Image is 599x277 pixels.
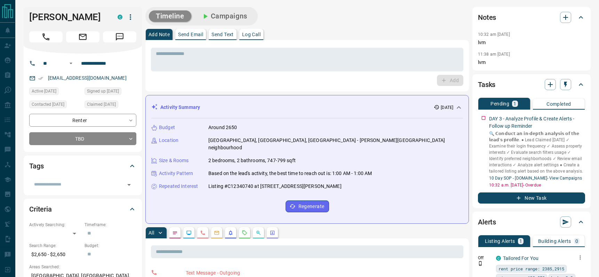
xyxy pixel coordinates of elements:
[159,183,198,190] p: Repeated Interest
[149,10,191,22] button: Timeline
[159,170,193,177] p: Activity Pattern
[149,32,170,37] p: Add Note
[29,31,63,42] span: Call
[478,39,585,46] p: lvm
[519,239,522,244] p: 1
[194,10,254,22] button: Campaigns
[496,256,501,261] div: condos.ca
[124,180,134,190] button: Open
[478,214,585,230] div: Alerts
[29,132,136,145] div: TBD
[478,9,585,26] div: Notes
[478,12,496,23] h2: Notes
[160,104,200,111] p: Activity Summary
[172,230,178,236] svg: Notes
[29,87,81,97] div: Wed Aug 13 2025
[208,124,237,131] p: Around 2650
[149,230,154,235] p: All
[489,115,585,130] p: DAY 3 - Analyze Profile & Create Alerts - Follow up Reminder
[66,31,99,42] span: Email
[478,216,496,228] h2: Alerts
[67,59,75,68] button: Open
[159,137,178,144] p: Location
[103,31,136,42] span: Message
[29,158,136,174] div: Tags
[38,76,43,81] svg: Email Verified
[159,124,175,131] p: Budget
[489,176,582,181] a: 10 Day SOP - [DOMAIN_NAME]- View Campaigns
[29,11,107,23] h1: [PERSON_NAME]
[85,87,136,97] div: Wed Aug 13 2025
[441,104,453,111] p: [DATE]
[546,102,571,106] p: Completed
[478,59,585,66] p: lvm
[478,261,483,266] svg: Push Notification Only
[29,222,81,228] p: Actively Searching:
[29,160,43,172] h2: Tags
[485,239,515,244] p: Listing Alerts
[159,157,189,164] p: Size & Rooms
[87,88,119,95] span: Signed up [DATE]
[208,170,372,177] p: Based on the lead's activity, the best time to reach out is: 1:00 AM - 1:00 AM
[85,101,136,110] div: Wed Aug 13 2025
[575,239,578,244] p: 0
[478,52,510,57] p: 11:38 am [DATE]
[498,265,564,272] span: rent price range: 2385,2915
[478,79,495,90] h2: Tasks
[513,101,516,106] p: 1
[29,243,81,249] p: Search Range:
[200,230,206,236] svg: Calls
[503,255,538,261] a: Tailored For You
[29,249,81,260] p: $2,650 - $2,650
[29,201,136,217] div: Criteria
[478,255,492,261] p: Off
[228,230,233,236] svg: Listing Alerts
[478,76,585,93] div: Tasks
[490,101,509,106] p: Pending
[270,230,275,236] svg: Agent Actions
[208,157,296,164] p: 2 bedrooms, 2 bathrooms, 747-799 sqft
[256,230,261,236] svg: Opportunities
[489,182,585,188] p: 10:32 a.m. [DATE] - Overdue
[118,15,122,19] div: condos.ca
[489,130,585,174] p: 🔍 𝗖𝗼𝗻𝗱𝘂𝗰𝘁 𝗮𝗻 𝗶𝗻-𝗱𝗲𝗽𝘁𝗵 𝗮𝗻𝗮𝗹𝘆𝘀𝗶𝘀 𝗼𝗳 𝘁𝗵𝗲 𝗹𝗲𝗮𝗱'𝘀 𝗽𝗿𝗼𝗳𝗶𝗹𝗲. ‎● Lead Claimed [DATE] ✓ Examine their logi...
[48,75,127,81] a: [EMAIL_ADDRESS][DOMAIN_NAME]
[29,114,136,127] div: Renter
[478,32,510,37] p: 10:32 am [DATE]
[29,204,52,215] h2: Criteria
[85,222,136,228] p: Timeframe:
[242,32,261,37] p: Log Call
[178,32,203,37] p: Send Email
[32,88,56,95] span: Active [DATE]
[87,101,116,108] span: Claimed [DATE]
[538,239,571,244] p: Building Alerts
[186,230,192,236] svg: Lead Browsing Activity
[29,101,81,110] div: Fri Aug 15 2025
[211,32,234,37] p: Send Text
[214,230,219,236] svg: Emails
[186,269,461,277] p: Text Message - Outgoing
[85,243,136,249] p: Budget:
[32,101,64,108] span: Contacted [DATE]
[242,230,247,236] svg: Requests
[29,264,136,270] p: Areas Searched:
[286,200,329,212] button: Regenerate
[208,137,463,151] p: [GEOGRAPHIC_DATA], [GEOGRAPHIC_DATA], [GEOGRAPHIC_DATA] - [PERSON_NAME][GEOGRAPHIC_DATA] neighbou...
[478,192,585,204] button: New Task
[208,183,342,190] p: Listing #C12340740 at [STREET_ADDRESS][PERSON_NAME]
[151,101,463,114] div: Activity Summary[DATE]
